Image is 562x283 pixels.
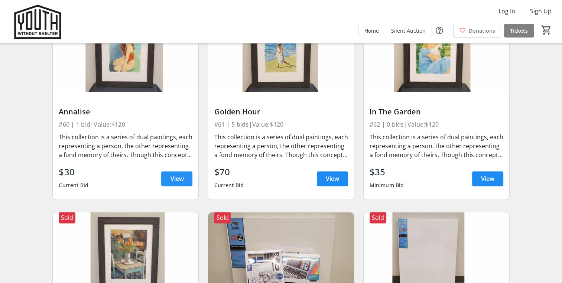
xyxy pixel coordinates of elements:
div: Annalise [59,107,192,116]
span: View [326,174,339,183]
span: Log In [498,7,515,16]
span: Home [364,27,379,35]
button: Sign Up [524,5,558,17]
a: Silent Auction [385,24,432,38]
div: $35 [370,165,404,179]
span: Sign Up [530,7,552,16]
button: Log In [493,5,521,17]
a: Tickets [504,24,534,38]
div: Golden Hour [214,107,348,116]
div: Sold [370,212,386,223]
div: This collection is a series of dual paintings, each representing a person, the other representing... [214,133,348,159]
button: Help [432,23,447,38]
span: Tickets [510,27,528,35]
div: In The Garden [370,107,503,116]
div: Sold [214,212,231,223]
div: $70 [214,165,244,179]
span: View [481,174,494,183]
div: This collection is a series of dual paintings, each representing a person, the other representing... [59,133,192,159]
a: View [161,171,192,186]
a: Donations [453,24,501,38]
span: View [170,174,183,183]
img: Annalise [53,10,198,92]
img: Youth Without Shelter's Logo [4,3,71,40]
div: #60 | 1 bid | Value: $120 [59,119,192,130]
div: Current Bid [214,179,244,192]
a: View [317,171,348,186]
div: #62 | 0 bids | Value: $120 [370,119,503,130]
button: Cart [540,23,553,37]
div: $30 [59,165,88,179]
span: Donations [469,27,495,35]
div: This collection is a series of dual paintings, each representing a person, the other representing... [370,133,503,159]
img: Golden Hour [208,10,354,92]
a: Home [358,24,385,38]
img: In The Garden [364,10,509,92]
div: Current Bid [59,179,88,192]
span: Silent Auction [391,27,426,35]
div: Sold [59,212,75,223]
div: #61 | 5 bids | Value: $120 [214,119,348,130]
div: Minimum Bid [370,179,404,192]
a: View [472,171,503,186]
